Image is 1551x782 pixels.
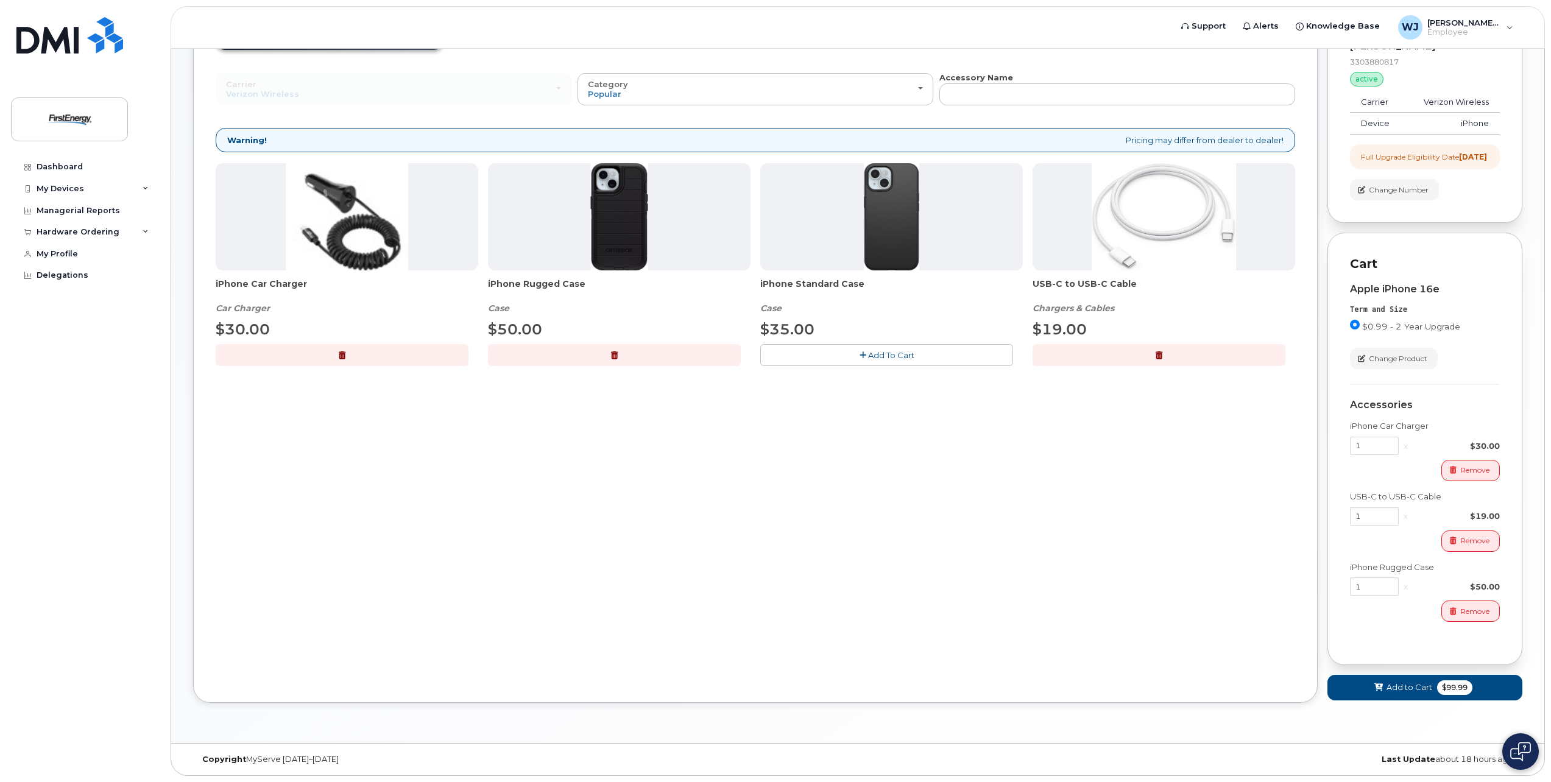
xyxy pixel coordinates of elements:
a: Support [1173,14,1234,38]
div: Accessories [1350,400,1500,410]
div: Pricing may differ from dealer to dealer! [216,128,1295,153]
span: Knowledge Base [1306,20,1380,32]
span: $30.00 [216,320,270,338]
input: $0.99 - 2 Year Upgrade [1350,320,1360,329]
button: Remove [1441,460,1500,481]
div: about 18 hours ago [1079,755,1522,764]
span: [PERSON_NAME] Jr., [PERSON_NAME] M [1427,18,1500,27]
span: iPhone Rugged Case [488,278,751,302]
span: iPhone Standard Case [760,278,1023,302]
strong: Warning! [227,135,267,146]
span: $99.99 [1437,680,1472,695]
span: Employee [1427,27,1500,37]
button: Add to Cart $99.99 [1327,675,1522,700]
p: Cart [1350,255,1500,273]
img: Defender.jpg [590,163,648,270]
strong: Accessory Name [939,72,1013,82]
img: USB-C.jpg [1092,163,1236,270]
span: $0.99 - 2 Year Upgrade [1362,322,1460,331]
div: Full Upgrade Eligibility Date [1361,152,1487,162]
div: x [1399,581,1413,593]
span: Remove [1460,535,1489,546]
span: USB-C to USB-C Cable [1033,278,1295,302]
span: iPhone Car Charger [216,278,478,302]
strong: [DATE] [1459,152,1487,161]
button: Remove [1441,601,1500,622]
div: iPhone Standard Case [760,278,1023,314]
strong: Copyright [202,755,246,764]
a: Alerts [1234,14,1287,38]
td: iPhone [1405,113,1500,135]
div: iPhone Car Charger [216,278,478,314]
div: MyServe [DATE]–[DATE] [193,755,636,764]
div: Term and Size [1350,305,1500,315]
span: Add to Cart [1387,682,1432,693]
img: Open chat [1510,742,1531,761]
em: Car Charger [216,303,270,314]
div: $50.00 [1413,581,1500,593]
button: Category Popular [578,73,933,105]
button: Change Product [1350,348,1438,369]
img: iphonesecg.jpg [286,163,408,270]
span: $50.00 [488,320,542,338]
em: Case [488,303,509,314]
em: Case [760,303,782,314]
div: 3303880817 [1350,57,1500,67]
button: Remove [1441,530,1500,552]
span: Add To Cart [868,350,914,360]
span: Change Product [1369,353,1427,364]
span: $19.00 [1033,320,1087,338]
button: Add To Cart [760,344,1013,365]
em: Chargers & Cables [1033,303,1114,314]
span: Support [1192,20,1226,32]
span: Popular [588,89,621,99]
td: Verizon Wireless [1405,91,1500,113]
div: active [1350,72,1383,86]
div: Apple iPhone 16e [1350,284,1500,295]
div: USB-C to USB-C Cable [1350,491,1500,502]
span: WJ [1402,20,1419,35]
span: Remove [1460,606,1489,617]
div: iPhone Car Charger [1350,420,1500,432]
td: Carrier [1350,91,1405,113]
div: iPhone Rugged Case [488,278,751,314]
a: Knowledge Base [1287,14,1388,38]
div: $30.00 [1413,440,1500,452]
span: Category [588,79,628,89]
span: Change Number [1369,185,1429,195]
div: $19.00 [1413,510,1500,522]
strong: Last Update [1382,755,1435,764]
button: Change Number [1350,179,1439,200]
div: Weidrick Jr., Keith M [1390,15,1522,40]
span: Alerts [1253,20,1279,32]
div: USB-C to USB-C Cable [1033,278,1295,314]
span: $35.00 [760,320,814,338]
div: x [1399,440,1413,452]
div: x [1399,510,1413,522]
img: Symmetry.jpg [864,163,919,270]
div: iPhone Rugged Case [1350,562,1500,573]
td: Device [1350,113,1405,135]
span: Remove [1460,465,1489,476]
